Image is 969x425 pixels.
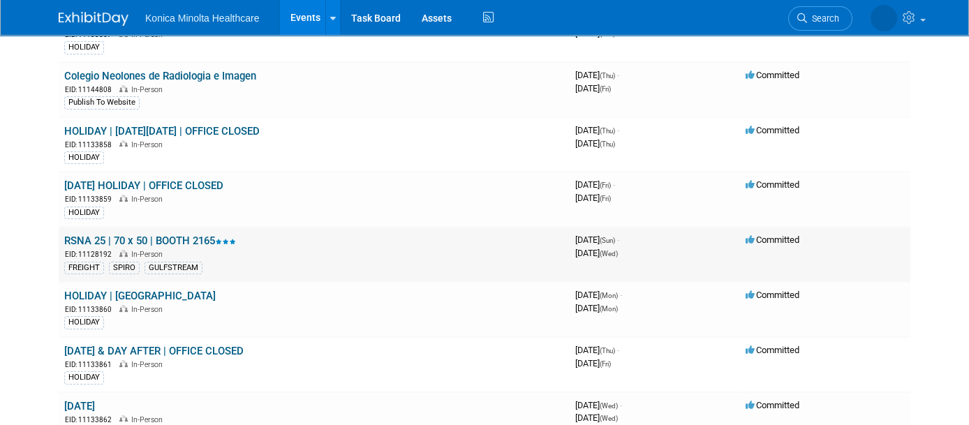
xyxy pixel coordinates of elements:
span: In-Person [131,85,167,94]
span: (Tue) [600,30,615,38]
div: HOLIDAY [64,316,104,329]
span: [DATE] [575,248,618,258]
span: (Thu) [600,347,615,355]
span: [DATE] [575,28,615,38]
div: HOLIDAY [64,371,104,384]
div: HOLIDAY [64,151,104,164]
img: In-Person Event [119,415,128,422]
span: [DATE] [575,125,619,135]
div: SPIRO [109,262,140,274]
span: EID: 11144808 [65,86,117,94]
span: - [620,290,622,300]
span: In-Person [131,195,167,204]
span: - [617,70,619,80]
span: Committed [746,125,799,135]
span: (Fri) [600,195,611,202]
span: [DATE] [575,193,611,203]
a: RSNA 25 | 70 x 50 | BOOTH 2165 [64,234,236,247]
span: Search [807,13,839,24]
a: [DATE] & DAY AFTER | OFFICE CLOSED [64,345,244,357]
span: (Fri) [600,360,611,368]
span: (Fri) [600,181,611,189]
div: HOLIDAY [64,41,104,54]
span: [DATE] [575,234,619,245]
img: In-Person Event [119,360,128,367]
span: [DATE] [575,290,622,300]
img: ExhibitDay [59,12,128,26]
span: In-Person [131,415,167,424]
span: [DATE] [575,138,615,149]
a: [DATE] HOLIDAY | OFFICE CLOSED [64,179,223,192]
span: Committed [746,70,799,80]
span: (Mon) [600,292,618,299]
span: Committed [746,345,799,355]
span: [DATE] [575,345,619,355]
span: EID: 11133860 [65,306,117,313]
span: In-Person [131,30,167,39]
span: (Wed) [600,250,618,258]
span: Committed [746,400,799,410]
span: Committed [746,179,799,190]
span: EID: 11128192 [65,251,117,258]
span: EID: 11133861 [65,361,117,368]
a: [DATE] [64,400,95,412]
span: (Thu) [600,127,615,135]
img: In-Person Event [119,140,128,147]
a: Search [788,6,852,31]
span: - [617,345,619,355]
div: Publish To Website [64,96,140,109]
img: In-Person Event [119,85,128,92]
div: FREIGHT [64,262,104,274]
img: In-Person Event [119,195,128,202]
span: EID: 11133858 [65,141,117,149]
span: [DATE] [575,358,611,368]
span: In-Person [131,305,167,314]
div: GULFSTREAM [145,262,202,274]
span: - [613,179,615,190]
span: In-Person [131,250,167,259]
span: (Thu) [600,72,615,80]
span: EID: 11133859 [65,195,117,203]
span: (Thu) [600,140,615,148]
span: - [620,400,622,410]
span: [DATE] [575,179,615,190]
a: HOLIDAY | [GEOGRAPHIC_DATA] [64,290,216,302]
img: In-Person Event [119,305,128,312]
span: Committed [746,234,799,245]
span: Konica Minolta Healthcare [145,13,259,24]
a: HOLIDAY | [DATE][DATE] | OFFICE CLOSED [64,125,260,137]
span: [DATE] [575,303,618,313]
span: (Mon) [600,305,618,313]
div: HOLIDAY [64,207,104,219]
span: In-Person [131,140,167,149]
span: [DATE] [575,83,611,94]
span: (Fri) [600,85,611,93]
span: (Wed) [600,415,618,422]
span: EID: 11133857 [65,31,117,38]
span: [DATE] [575,70,619,80]
span: [DATE] [575,400,622,410]
span: - [617,125,619,135]
span: EID: 11133862 [65,416,117,424]
span: (Sun) [600,237,615,244]
span: [DATE] [575,412,618,423]
span: In-Person [131,360,167,369]
span: Committed [746,290,799,300]
img: In-Person Event [119,250,128,257]
span: (Wed) [600,402,618,410]
img: Annette O'Mahoney [871,5,897,31]
a: Colegio Neolones de Radiologia e Imagen [64,70,256,82]
span: - [617,234,619,245]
